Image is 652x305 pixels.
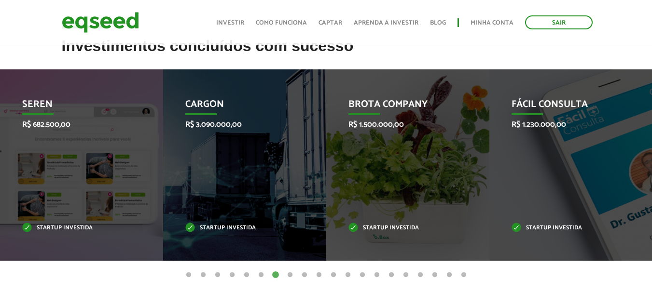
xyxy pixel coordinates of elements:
[348,225,453,231] p: Startup investida
[319,20,342,26] a: Captar
[216,20,244,26] a: Investir
[348,99,453,115] p: Brota Company
[416,270,425,280] button: 17 of 20
[256,270,266,280] button: 6 of 20
[185,225,290,231] p: Startup investida
[227,270,237,280] button: 4 of 20
[459,270,469,280] button: 20 of 20
[62,10,139,35] img: EqSeed
[198,270,208,280] button: 2 of 20
[372,270,382,280] button: 14 of 20
[444,270,454,280] button: 19 of 20
[185,120,290,129] p: R$ 3.090.000,00
[184,270,194,280] button: 1 of 20
[348,120,453,129] p: R$ 1.500.000,00
[271,270,280,280] button: 7 of 20
[213,270,222,280] button: 3 of 20
[22,225,126,231] p: Startup investida
[314,270,324,280] button: 10 of 20
[256,20,307,26] a: Como funciona
[22,99,126,115] p: Seren
[430,270,440,280] button: 18 of 20
[512,225,616,231] p: Startup investida
[329,270,338,280] button: 11 of 20
[430,20,446,26] a: Blog
[242,270,251,280] button: 5 of 20
[22,120,126,129] p: R$ 682.500,00
[185,99,290,115] p: CargOn
[343,270,353,280] button: 12 of 20
[512,99,616,115] p: Fácil Consulta
[62,38,591,69] h2: Investimentos concluídos com sucesso
[471,20,513,26] a: Minha conta
[285,270,295,280] button: 8 of 20
[300,270,309,280] button: 9 of 20
[358,270,367,280] button: 13 of 20
[525,15,593,29] a: Sair
[512,120,616,129] p: R$ 1.230.000,00
[354,20,418,26] a: Aprenda a investir
[401,270,411,280] button: 16 of 20
[387,270,396,280] button: 15 of 20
